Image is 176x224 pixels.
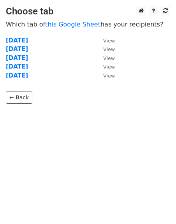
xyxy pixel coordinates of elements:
[103,64,115,70] small: View
[95,55,115,62] a: View
[95,63,115,70] a: View
[95,72,115,79] a: View
[103,46,115,52] small: View
[6,63,28,70] a: [DATE]
[45,21,100,28] a: this Google Sheet
[6,72,28,79] a: [DATE]
[103,55,115,61] small: View
[95,46,115,53] a: View
[6,37,28,44] a: [DATE]
[6,20,170,28] p: Which tab of has your recipients?
[6,6,170,17] h3: Choose tab
[6,46,28,53] a: [DATE]
[6,92,32,104] a: ← Back
[103,38,115,44] small: View
[103,73,115,79] small: View
[6,55,28,62] a: [DATE]
[95,37,115,44] a: View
